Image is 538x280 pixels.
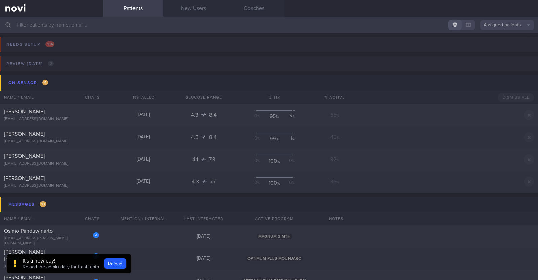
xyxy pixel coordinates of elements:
span: MAGNUM-3-MTH [257,234,292,239]
sub: % [336,114,339,118]
span: 4.3 [191,112,200,118]
span: 8.4 [209,135,217,140]
div: [DATE] [113,112,174,118]
button: Reload [104,258,126,269]
span: [PERSON_NAME] [4,176,45,181]
button: Assigned patients [480,20,534,30]
sub: % [337,136,340,140]
span: Reload the admin daily for fresh data [23,265,99,269]
div: 100 [268,157,280,164]
div: [DATE] [113,134,174,140]
span: OPTIMUM-PLUS-MOUNJARO [246,256,303,261]
div: 40 [315,134,355,141]
span: 7.3 [209,157,215,162]
div: It's a new day! [23,257,99,264]
div: 100 [268,180,280,186]
div: [EMAIL_ADDRESS][DOMAIN_NAME] [4,183,99,188]
span: 104 [45,41,54,47]
div: [EMAIL_ADDRESS][DOMAIN_NAME] [4,161,99,166]
div: [DATE] [174,256,234,262]
div: 1 [282,135,295,142]
sub: % [292,181,295,185]
div: Review [DATE] [5,59,55,68]
sub: % [277,182,280,186]
span: Osimo Panduwinarto [4,228,53,234]
span: 0 [48,61,54,66]
div: 0 [254,157,267,164]
div: Chats [76,91,103,104]
span: 4.5 [191,135,200,140]
div: % Active [315,91,355,104]
div: Mention / Internal [113,212,174,225]
div: Notes [325,212,538,225]
div: [EMAIL_ADDRESS][DOMAIN_NAME] [4,264,99,269]
div: [EMAIL_ADDRESS][PERSON_NAME][DOMAIN_NAME] [4,236,99,246]
button: Dismiss All [498,93,534,102]
span: [PERSON_NAME] [4,109,45,114]
div: [EMAIL_ADDRESS][DOMAIN_NAME] [4,139,99,144]
div: Glucose Range [174,91,234,104]
sub: % [292,115,295,118]
span: 4 [42,80,48,85]
div: Active Program [234,212,315,225]
div: On sensor [7,78,50,87]
sub: % [292,159,295,163]
div: 0 [254,135,267,142]
sub: % [277,160,280,164]
span: 4.3 [192,179,200,184]
div: 2 [93,253,99,259]
div: 0 [282,157,295,164]
div: 0 [254,180,267,186]
div: Needs setup [5,40,56,49]
sub: % [292,137,295,140]
div: [DATE] [113,156,174,163]
sub: % [257,181,260,185]
div: 5 [282,113,295,120]
span: [PERSON_NAME] [4,153,45,159]
span: [PERSON_NAME] [4,131,45,137]
sub: % [336,158,339,162]
sub: % [257,137,260,140]
div: 0 [254,113,267,120]
div: Chats [76,212,103,225]
div: 0 [282,180,295,186]
div: [EMAIL_ADDRESS][DOMAIN_NAME] [4,117,99,122]
span: 13 [40,201,46,207]
sub: % [257,115,260,118]
span: 4.1 [192,157,199,162]
div: % TIR [234,91,315,104]
div: 95 [268,113,280,120]
div: Last Interacted [174,212,234,225]
sub: % [336,180,339,184]
div: 32 [315,156,355,163]
span: 7.7 [210,179,216,184]
sub: % [276,115,279,119]
div: 36 [315,178,355,185]
span: 8.4 [209,112,217,118]
sub: % [276,137,279,141]
span: [PERSON_NAME] [PERSON_NAME] [4,249,45,261]
div: 2 [93,232,99,238]
sub: % [257,159,260,163]
div: Installed [113,91,174,104]
div: [DATE] [174,234,234,240]
div: 55 [315,112,355,118]
div: Messages [7,200,48,209]
div: 99 [268,135,280,142]
div: [DATE] [113,179,174,185]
